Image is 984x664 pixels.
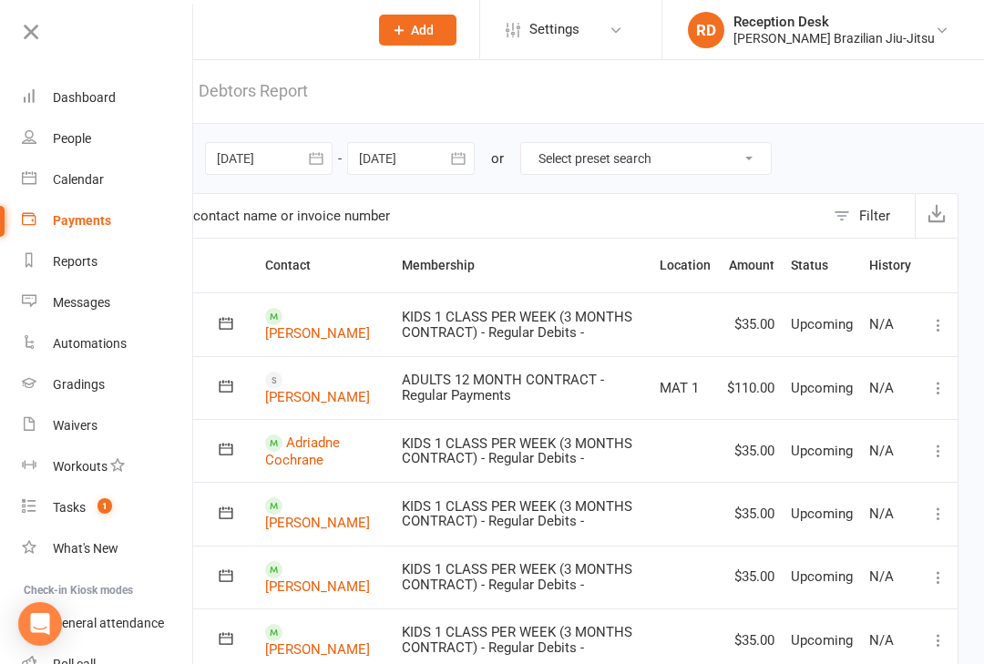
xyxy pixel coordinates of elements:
span: N/A [869,506,894,522]
span: KIDS 1 CLASS PER WEEK (3 MONTHS CONTRACT) - Regular Debits - [402,498,632,530]
span: Upcoming [791,568,853,585]
div: People [53,131,91,146]
span: N/A [869,316,894,332]
span: KIDS 1 CLASS PER WEEK (3 MONTHS CONTRACT) - Regular Debits - [402,309,632,341]
span: Upcoming [791,506,853,522]
input: Search... [108,17,355,43]
a: What's New [22,528,194,569]
span: KIDS 1 CLASS PER WEEK (3 MONTHS CONTRACT) - Regular Debits - [402,561,632,593]
td: $110.00 [719,356,783,419]
div: Dashboard [53,90,116,105]
a: Reports [22,241,194,282]
a: General attendance kiosk mode [22,603,194,644]
a: Messages [22,282,194,323]
div: or [491,148,504,169]
a: People [22,118,194,159]
div: Messages [53,295,110,310]
td: MAT 1 [651,356,719,419]
div: Gradings [53,377,105,392]
td: $35.00 [719,292,783,355]
div: [PERSON_NAME] Brazilian Jiu-Jitsu [733,30,935,46]
div: Waivers [53,418,97,433]
a: [PERSON_NAME] [265,641,370,658]
a: Waivers [22,405,194,446]
th: Due [129,239,257,292]
td: $35.00 [719,546,783,608]
div: Calendar [53,172,104,187]
th: Amount [719,239,783,292]
span: Upcoming [791,443,853,459]
a: [PERSON_NAME] [265,515,370,531]
a: Automations [22,323,194,364]
input: Search by contact name or invoice number [88,194,825,238]
a: Dashboard [22,77,194,118]
span: KIDS 1 CLASS PER WEEK (3 MONTHS CONTRACT) - Regular Debits - [402,435,632,467]
a: Tasks 1 [22,487,194,528]
a: Payments [22,200,194,241]
div: RD [688,12,724,48]
span: KIDS 1 CLASS PER WEEK (3 MONTHS CONTRACT) - Regular Debits - [402,624,632,656]
a: Calendar [22,159,194,200]
span: Upcoming [791,632,853,649]
td: $35.00 [719,419,783,482]
th: Status [783,239,861,292]
th: Membership [394,239,651,292]
th: History [861,239,919,292]
a: Debtors Report [199,60,308,123]
th: Location [651,239,719,292]
span: N/A [869,568,894,585]
div: Reception Desk [733,14,935,30]
span: 1 [97,498,112,514]
div: Open Intercom Messenger [18,602,62,646]
td: $35.00 [719,482,783,545]
span: Upcoming [791,380,853,396]
span: N/A [869,443,894,459]
div: Filter [859,205,890,227]
span: Add [411,23,434,37]
a: [PERSON_NAME] [265,577,370,594]
button: Add [379,15,456,46]
th: Contact [257,239,394,292]
div: Automations [53,336,127,351]
span: Settings [529,9,579,50]
div: What's New [53,541,118,556]
button: Filter [825,194,915,238]
a: [PERSON_NAME] [265,388,370,404]
a: Workouts [22,446,194,487]
a: Adriadne Cochrane [265,434,340,468]
span: Upcoming [791,316,853,332]
div: General attendance [53,616,164,630]
div: Tasks [53,500,86,515]
div: Payments [53,213,111,228]
span: N/A [869,632,894,649]
div: Reports [53,254,97,269]
span: N/A [869,380,894,396]
a: Gradings [22,364,194,405]
div: Workouts [53,459,108,474]
span: ADULTS 12 MONTH CONTRACT - Regular Payments [402,372,604,404]
a: [PERSON_NAME] [265,325,370,342]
